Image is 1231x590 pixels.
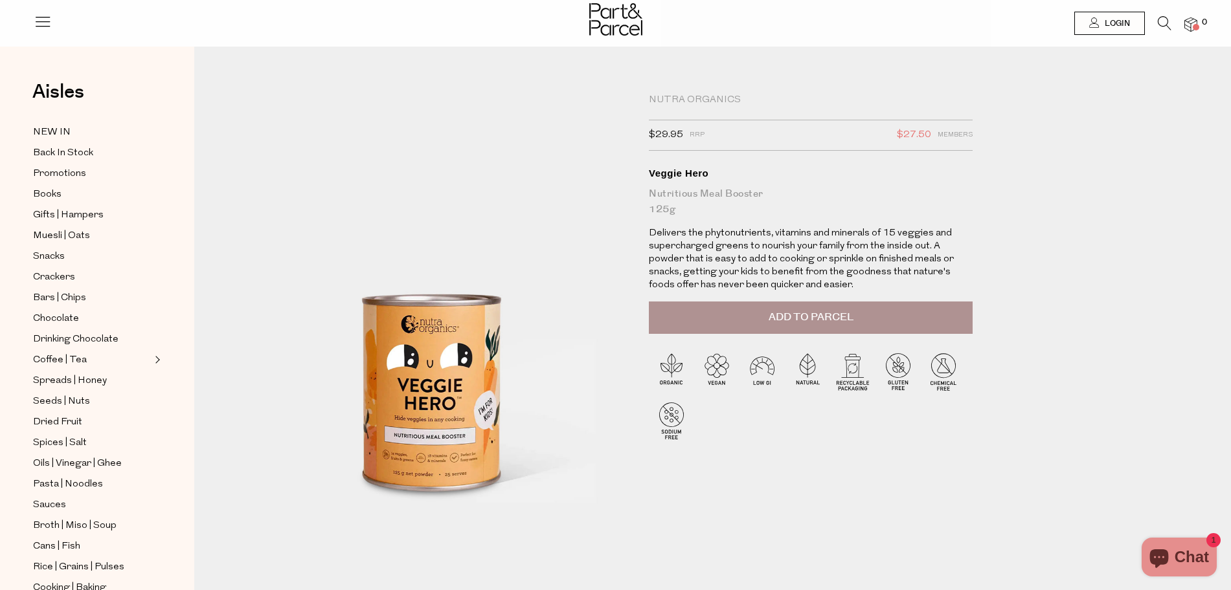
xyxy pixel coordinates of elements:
[875,349,921,394] img: P_P-ICONS-Live_Bec_V11_Gluten_Free.svg
[649,94,973,107] div: Nutra Organics
[33,373,151,389] a: Spreads | Honey
[32,82,84,115] a: Aisles
[921,349,966,394] img: P_P-ICONS-Live_Bec_V11_Chemical_Free.svg
[33,311,151,327] a: Chocolate
[33,248,151,265] a: Snacks
[33,538,151,554] a: Cans | Fish
[830,349,875,394] img: P_P-ICONS-Live_Bec_V11_Recyclable_Packaging.svg
[649,186,973,217] div: Nutritious Meal Booster 125g
[33,455,151,472] a: Oils | Vinegar | Ghee
[32,78,84,106] span: Aisles
[33,560,124,575] span: Rice | Grains | Pulses
[33,353,87,368] span: Coffee | Tea
[649,349,694,394] img: P_P-ICONS-Live_Bec_V11_Organic.svg
[769,310,853,325] span: Add to Parcel
[33,518,151,534] a: Broth | Miso | Soup
[33,352,151,368] a: Coffee | Tea
[649,167,973,180] div: Veggie Hero
[1074,12,1145,35] a: Login
[33,166,151,182] a: Promotions
[152,352,161,367] button: Expand/Collapse Coffee | Tea
[1199,17,1210,28] span: 0
[1184,17,1197,31] a: 0
[33,228,90,244] span: Muesli | Oats
[33,456,122,472] span: Oils | Vinegar | Ghee
[33,290,86,306] span: Bars | Chips
[33,415,82,430] span: Dried Fruit
[33,497,66,513] span: Sauces
[897,127,931,144] span: $27.50
[33,477,103,492] span: Pasta | Noodles
[33,269,151,285] a: Crackers
[649,301,973,334] button: Add to Parcel
[33,497,151,513] a: Sauces
[33,145,151,161] a: Back In Stock
[649,398,694,443] img: P_P-ICONS-Live_Bec_V11_Sodium_Free.svg
[33,146,93,161] span: Back In Stock
[33,476,151,492] a: Pasta | Noodles
[690,127,705,144] span: RRP
[33,435,151,451] a: Spices | Salt
[33,208,104,223] span: Gifts | Hampers
[33,414,151,430] a: Dried Fruit
[33,249,65,265] span: Snacks
[33,311,79,327] span: Chocolate
[1138,538,1221,580] inbox-online-store-chat: Shopify online store chat
[33,518,117,534] span: Broth | Miso | Soup
[33,186,151,202] a: Books
[33,290,151,306] a: Bars | Chips
[33,559,151,575] a: Rice | Grains | Pulses
[938,127,973,144] span: Members
[649,127,683,144] span: $29.95
[694,349,740,394] img: P_P-ICONS-Live_Bec_V11_Vegan.svg
[33,207,151,223] a: Gifts | Hampers
[33,228,151,244] a: Muesli | Oats
[740,349,785,394] img: P_P-ICONS-Live_Bec_V11_Low_Gi.svg
[33,393,151,410] a: Seeds | Nuts
[785,349,830,394] img: P_P-ICONS-Live_Bec_V11_Natural.svg
[33,331,151,347] a: Drinking Chocolate
[233,98,629,565] img: Veggie Hero
[33,270,75,285] span: Crackers
[33,125,71,140] span: NEW IN
[649,227,973,292] p: Delivers the phytonutrients, vitamins and minerals of 15 veggies and supercharged greens to nouri...
[33,187,62,202] span: Books
[33,373,107,389] span: Spreads | Honey
[33,166,86,182] span: Promotions
[33,539,80,554] span: Cans | Fish
[589,3,642,36] img: Part&Parcel
[33,332,119,347] span: Drinking Chocolate
[33,124,151,140] a: NEW IN
[33,435,87,451] span: Spices | Salt
[33,394,90,410] span: Seeds | Nuts
[1101,18,1130,29] span: Login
